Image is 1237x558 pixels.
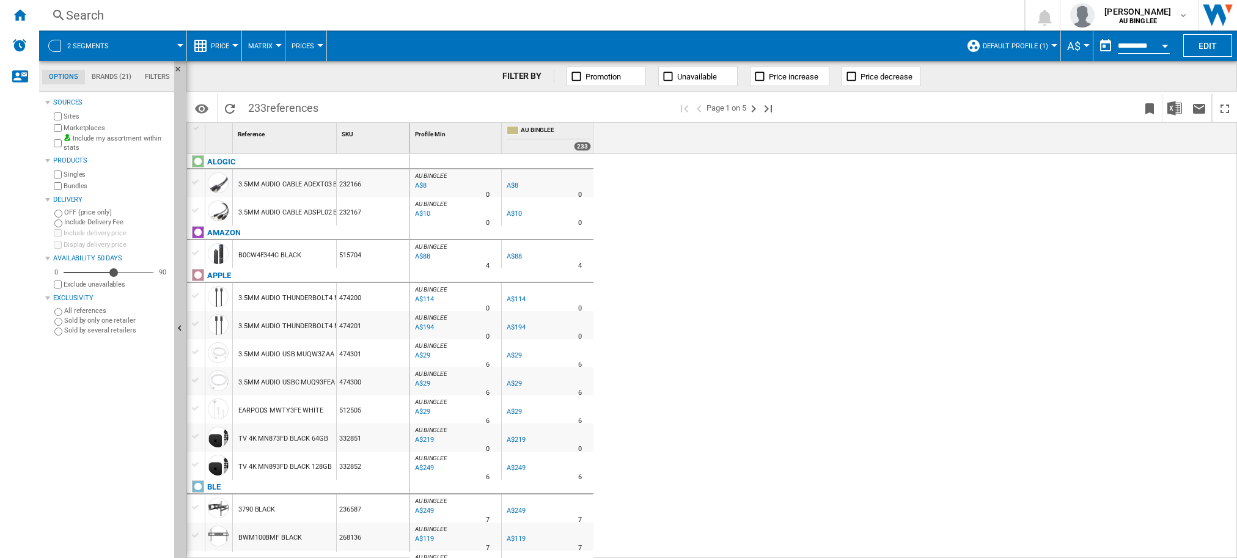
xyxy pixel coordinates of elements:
[51,268,61,277] div: 0
[54,136,62,151] input: Include my assortment within stats
[413,251,430,263] div: Last updated : Thursday, 28 August 2025 12:31
[64,229,169,238] label: Include delivery price
[507,323,526,331] div: A$194
[486,260,490,272] div: Delivery Time : 4 days
[207,226,240,240] div: Click to filter on that brand
[1061,31,1093,61] md-menu: Currency
[677,72,717,81] span: Unavailable
[578,217,582,229] div: Delivery Time : 0 day
[54,171,62,178] input: Singles
[53,254,169,263] div: Availability 50 Days
[248,42,273,50] span: Matrix
[415,314,447,321] span: AU BINGLEE
[507,464,526,472] div: A$249
[486,443,490,455] div: Delivery Time : 0 day
[238,496,275,524] div: 3790 BLACK
[54,210,62,218] input: OFF (price only)
[585,72,621,81] span: Promotion
[415,286,447,293] span: AU BINGLEE
[266,101,318,114] span: references
[54,281,62,288] input: Display delivery price
[505,505,526,517] div: A$249
[486,359,490,371] div: Delivery Time : 6 days
[339,123,409,142] div: SKU Sort None
[66,7,993,24] div: Search
[415,243,447,250] span: AU BINGLEE
[578,189,582,201] div: Delivery Time : 0 day
[53,195,169,205] div: Delivery
[238,340,368,369] div: 3.5MM AUDIO USB MUQW3ZAA WHITE 1M
[54,318,62,326] input: Sold by only one retailer
[53,156,169,166] div: Products
[750,67,829,86] button: Price increase
[238,241,301,270] div: B0CW4F344C BLACK
[692,94,707,122] button: >Previous page
[1154,33,1176,55] button: Open calendar
[413,406,430,418] div: Last updated : Friday, 29 August 2025 06:39
[505,434,526,446] div: A$219
[486,387,490,399] div: Delivery Time : 6 days
[415,427,447,433] span: AU BINGLEE
[64,123,169,133] label: Marketplaces
[207,155,235,169] div: Click to filter on that brand
[486,471,490,483] div: Delivery Time : 6 days
[1119,17,1157,25] b: AU BINGLEE
[486,189,490,201] div: Delivery Time : 0 day
[337,311,409,339] div: 474201
[339,123,409,142] div: Sort None
[64,208,169,217] label: OFF (price only)
[415,172,447,179] span: AU BINGLEE
[578,387,582,399] div: Delivery Time : 6 days
[578,514,582,526] div: Delivery Time : 7 days
[235,123,336,142] div: Sort None
[54,241,62,249] input: Display delivery price
[413,533,434,545] div: Last updated : Friday, 29 August 2025 06:37
[193,31,235,61] div: Price
[64,316,169,325] label: Sold by only one retailer
[54,112,62,120] input: Sites
[413,293,434,306] div: Last updated : Friday, 29 August 2025 06:39
[45,31,180,61] div: 2 segments
[42,70,85,84] md-tab-item: Options
[507,351,522,359] div: A$29
[1187,94,1211,122] button: Send this report by email
[578,303,582,315] div: Delivery Time : 0 day
[415,370,447,377] span: AU BINGLEE
[189,97,214,119] button: Options
[211,42,229,50] span: Price
[1213,94,1237,122] button: Maximize
[507,252,522,260] div: A$88
[67,31,121,61] button: 2 segments
[578,443,582,455] div: Delivery Time : 0 day
[64,240,169,249] label: Display delivery price
[156,268,169,277] div: 90
[64,218,169,227] label: Include Delivery Fee
[842,67,921,86] button: Price decrease
[337,424,409,452] div: 332851
[1167,101,1182,116] img: excel-24x24.png
[337,240,409,268] div: 515704
[707,94,746,122] span: Page 1 on 5
[174,61,189,83] button: Hide
[1093,34,1118,58] button: md-calendar
[966,31,1054,61] div: Default profile (1)
[248,31,279,61] button: Matrix
[1104,6,1171,18] span: [PERSON_NAME]
[1183,34,1232,57] button: Edit
[238,453,332,481] div: TV 4K MN893FD BLACK 128GB
[415,497,447,504] span: AU BINGLEE
[67,42,109,50] span: 2 segments
[1137,94,1162,122] button: Bookmark this report
[413,180,427,192] div: Last updated : Friday, 29 August 2025 06:12
[505,251,522,263] div: A$88
[677,94,692,122] button: First page
[53,98,169,108] div: Sources
[413,462,434,474] div: Last updated : Friday, 29 August 2025 06:32
[413,321,434,334] div: Last updated : Friday, 29 August 2025 06:39
[138,70,177,84] md-tab-item: Filters
[218,94,242,122] button: Reload
[505,293,526,306] div: A$114
[507,535,526,543] div: A$119
[1067,40,1081,53] span: A$
[64,306,169,315] label: All references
